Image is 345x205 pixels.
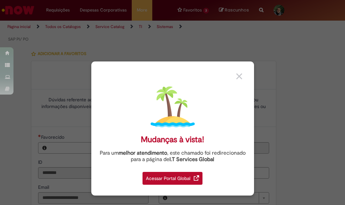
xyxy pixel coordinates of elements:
img: redirect_link.png [194,175,199,181]
div: Para um , este chamado foi redirecionado para a página de [96,150,249,163]
img: island.png [151,85,195,129]
div: Mudanças à vista! [141,135,204,145]
img: close_button_grey.png [236,73,242,79]
div: Acessar Portal Global [143,172,202,185]
strong: melhor atendimento [119,150,167,156]
a: I.T Services Global [169,152,214,163]
a: Acessar Portal Global [143,168,202,185]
